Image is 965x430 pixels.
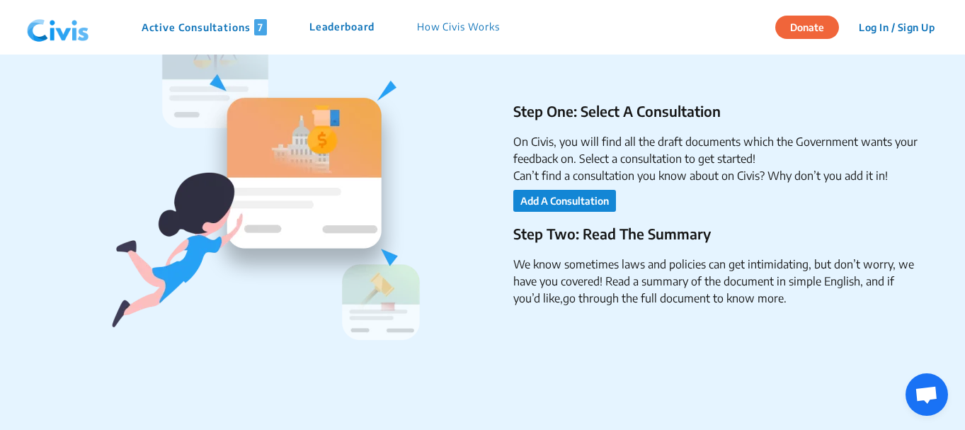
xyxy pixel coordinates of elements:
button: Donate [775,16,839,39]
a: Donate [775,19,850,33]
p: How Civis Works [417,19,500,35]
button: Log In / Sign Up [850,16,944,38]
li: Can’t find a consultation you know about on Civis? Why don’t you add it in! [513,167,923,184]
div: Open chat [906,373,948,416]
button: Add A Consultation [513,190,616,212]
p: Active Consultations [142,19,267,35]
p: Step One: Select A Consultation [513,101,923,122]
span: 7 [254,19,267,35]
img: navlogo.png [21,6,95,49]
li: On Civis, you will find all the draft documents which the Government wants your feedback on. Sele... [513,133,923,167]
li: We know sometimes laws and policies can get intimidating, but don’t worry, we have you covered! R... [513,256,923,307]
p: Step Two: Read The Summary [513,223,923,244]
p: Leaderboard [309,19,375,35]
